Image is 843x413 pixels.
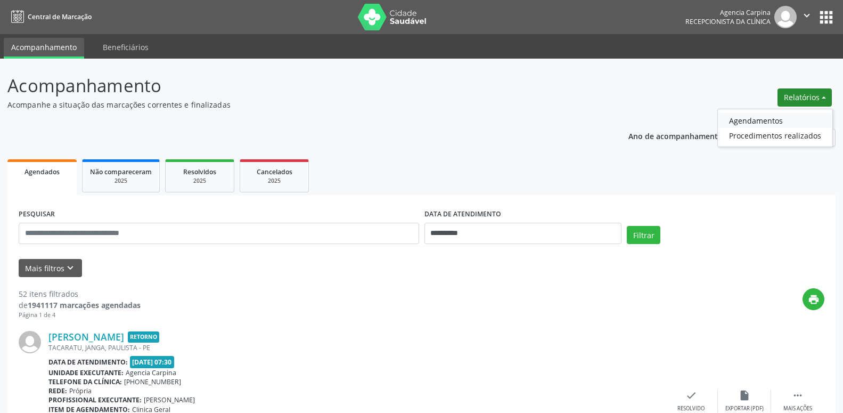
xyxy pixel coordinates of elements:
button: Mais filtroskeyboard_arrow_down [19,259,82,278]
b: Unidade executante: [48,368,124,377]
b: Profissional executante: [48,395,142,404]
p: Acompanhe a situação das marcações correntes e finalizadas [7,99,587,110]
a: Agendamentos [718,113,832,128]
div: Página 1 de 4 [19,311,141,320]
a: [PERSON_NAME] [48,331,124,343]
p: Acompanhamento [7,72,587,99]
span: Resolvidos [183,167,216,176]
div: Mais ações [783,405,812,412]
img: img [19,331,41,353]
ul: Relatórios [717,109,833,147]
button: Filtrar [627,226,660,244]
a: Central de Marcação [7,8,92,26]
span: Retorno [128,331,159,343]
b: Rede: [48,386,67,395]
span: Cancelados [257,167,292,176]
a: Beneficiários [95,38,156,56]
button: Relatórios [777,88,832,107]
div: 52 itens filtrados [19,288,141,299]
button:  [797,6,817,28]
img: img [774,6,797,28]
div: 2025 [173,177,226,185]
span: Não compareceram [90,167,152,176]
button: print [803,288,824,310]
i: insert_drive_file [739,390,750,401]
i:  [801,10,813,21]
a: Acompanhamento [4,38,84,59]
p: Ano de acompanhamento [628,129,723,142]
label: PESQUISAR [19,206,55,223]
b: Data de atendimento: [48,358,128,367]
div: Resolvido [677,405,705,412]
b: Telefone da clínica: [48,377,122,386]
label: DATA DE ATENDIMENTO [424,206,501,223]
i: keyboard_arrow_down [64,262,76,274]
div: TACARATU, JANGA, PAULISTA - PE [48,343,665,352]
span: Própria [69,386,92,395]
a: Procedimentos realizados [718,128,832,143]
i:  [792,390,804,401]
span: Agencia Carpina [126,368,176,377]
div: 2025 [90,177,152,185]
span: Agendados [24,167,60,176]
div: Agencia Carpina [685,8,771,17]
strong: 1941117 marcações agendadas [28,300,141,310]
div: 2025 [248,177,301,185]
i: print [808,294,820,305]
span: [DATE] 07:30 [130,356,175,368]
span: Recepcionista da clínica [685,17,771,26]
div: de [19,299,141,311]
button: apps [817,8,836,27]
span: [PHONE_NUMBER] [124,377,181,386]
span: [PERSON_NAME] [144,395,195,404]
div: Exportar (PDF) [725,405,764,412]
span: Central de Marcação [28,12,92,21]
i: check [685,390,697,401]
